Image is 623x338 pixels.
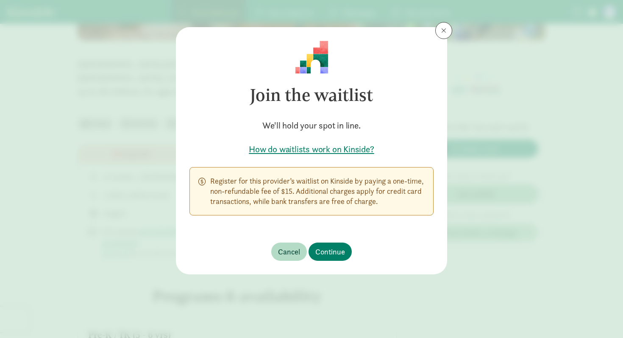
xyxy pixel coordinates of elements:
[189,120,434,131] h5: We'll hold your spot in line.
[210,176,425,207] p: Register for this provider’s waitlist on Kinside by paying a one-time, non-refundable fee of $15....
[189,143,434,155] a: How do waitlists work on Kinside?
[278,246,300,257] span: Cancel
[189,74,434,116] h3: Join the waitlist
[309,243,352,261] button: Continue
[315,246,345,257] span: Continue
[271,243,307,261] button: Cancel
